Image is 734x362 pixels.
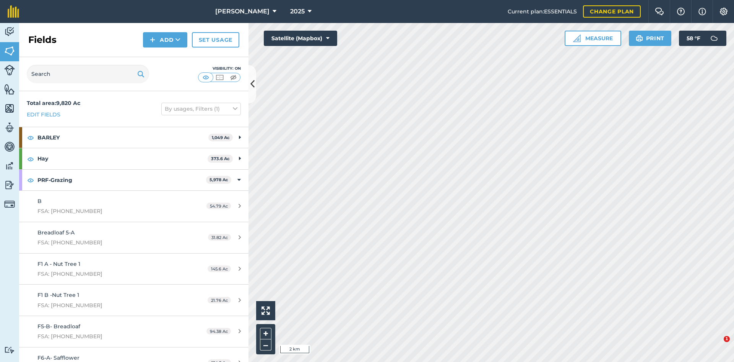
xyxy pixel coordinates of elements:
img: svg+xml;base64,PHN2ZyB4bWxucz0iaHR0cDovL3d3dy53My5vcmcvMjAwMC9zdmciIHdpZHRoPSIxOCIgaGVpZ2h0PSIyNC... [27,175,34,185]
span: F5-B- Breadloaf [37,323,80,330]
span: 54.79 Ac [206,203,231,209]
span: F6-A- Safflower [37,354,80,361]
img: svg+xml;base64,PHN2ZyB4bWxucz0iaHR0cDovL3d3dy53My5vcmcvMjAwMC9zdmciIHdpZHRoPSI1NiIgaGVpZ2h0PSI2MC... [4,84,15,95]
img: svg+xml;base64,PD94bWwgdmVyc2lvbj0iMS4wIiBlbmNvZGluZz0idXRmLTgiPz4KPCEtLSBHZW5lcmF0b3I6IEFkb2JlIE... [4,160,15,172]
span: 31.82 Ac [208,234,231,241]
button: – [260,339,271,351]
button: Satellite (Mapbox) [264,31,337,46]
button: Add [143,32,187,48]
a: Edit fields [27,110,60,119]
button: 58 °F [679,31,726,46]
a: F1 B -Nut Tree 1FSA: [PHONE_NUMBER]21.76 Ac [19,285,248,316]
strong: BARLEY [37,127,208,148]
img: A cog icon [719,8,728,15]
img: Ruler icon [573,34,581,42]
span: 94.38 Ac [206,328,231,334]
strong: 5,978 Ac [209,177,228,182]
img: svg+xml;base64,PHN2ZyB4bWxucz0iaHR0cDovL3d3dy53My5vcmcvMjAwMC9zdmciIHdpZHRoPSI1MCIgaGVpZ2h0PSI0MC... [215,74,224,81]
a: Breadloaf 5-AFSA: [PHONE_NUMBER]31.82 Ac [19,222,248,253]
iframe: Intercom live chat [708,336,726,354]
div: Visibility: On [198,66,241,72]
img: svg+xml;base64,PHN2ZyB4bWxucz0iaHR0cDovL3d3dy53My5vcmcvMjAwMC9zdmciIHdpZHRoPSIxOCIgaGVpZ2h0PSIyNC... [27,154,34,164]
span: 58 ° F [687,31,700,46]
a: Set usage [192,32,239,48]
a: F5-B- BreadloafFSA: [PHONE_NUMBER]94.38 Ac [19,316,248,347]
span: [PERSON_NAME] [215,7,270,16]
img: svg+xml;base64,PHN2ZyB4bWxucz0iaHR0cDovL3d3dy53My5vcmcvMjAwMC9zdmciIHdpZHRoPSIxOSIgaGVpZ2h0PSIyNC... [137,69,145,79]
strong: PRF-Grazing [37,170,206,190]
img: svg+xml;base64,PD94bWwgdmVyc2lvbj0iMS4wIiBlbmNvZGluZz0idXRmLTgiPz4KPCEtLSBHZW5lcmF0b3I6IEFkb2JlIE... [4,346,15,354]
span: 145.6 Ac [208,265,231,272]
button: Print [629,31,672,46]
a: F1 A - Nut Tree 1FSA: [PHONE_NUMBER]145.6 Ac [19,254,248,285]
span: F1 A - Nut Tree 1 [37,260,80,267]
strong: Hay [37,148,208,169]
a: Change plan [583,5,641,18]
img: Two speech bubbles overlapping with the left bubble in the forefront [655,8,664,15]
span: FSA: [PHONE_NUMBER] [37,332,181,341]
img: svg+xml;base64,PHN2ZyB4bWxucz0iaHR0cDovL3d3dy53My5vcmcvMjAwMC9zdmciIHdpZHRoPSI1MCIgaGVpZ2h0PSI0MC... [229,74,238,81]
img: A question mark icon [676,8,685,15]
a: BFSA: [PHONE_NUMBER]54.79 Ac [19,191,248,222]
img: svg+xml;base64,PD94bWwgdmVyc2lvbj0iMS4wIiBlbmNvZGluZz0idXRmLTgiPz4KPCEtLSBHZW5lcmF0b3I6IEFkb2JlIE... [706,31,722,46]
div: PRF-Grazing5,978 Ac [19,170,248,190]
img: svg+xml;base64,PD94bWwgdmVyc2lvbj0iMS4wIiBlbmNvZGluZz0idXRmLTgiPz4KPCEtLSBHZW5lcmF0b3I6IEFkb2JlIE... [4,122,15,133]
button: By usages, Filters (1) [161,103,241,115]
img: svg+xml;base64,PHN2ZyB4bWxucz0iaHR0cDovL3d3dy53My5vcmcvMjAwMC9zdmciIHdpZHRoPSIxNCIgaGVpZ2h0PSIyNC... [150,35,155,44]
span: FSA: [PHONE_NUMBER] [37,207,181,215]
span: Breadloaf 5-A [37,229,75,236]
img: svg+xml;base64,PD94bWwgdmVyc2lvbj0iMS4wIiBlbmNvZGluZz0idXRmLTgiPz4KPCEtLSBHZW5lcmF0b3I6IEFkb2JlIE... [4,26,15,38]
span: 1 [724,336,730,342]
strong: 373.6 Ac [211,156,230,161]
input: Search [27,65,149,83]
img: svg+xml;base64,PHN2ZyB4bWxucz0iaHR0cDovL3d3dy53My5vcmcvMjAwMC9zdmciIHdpZHRoPSI1MCIgaGVpZ2h0PSI0MC... [201,74,211,81]
img: svg+xml;base64,PD94bWwgdmVyc2lvbj0iMS4wIiBlbmNvZGluZz0idXRmLTgiPz4KPCEtLSBHZW5lcmF0b3I6IEFkb2JlIE... [4,141,15,152]
div: Hay373.6 Ac [19,148,248,169]
button: Measure [565,31,621,46]
img: svg+xml;base64,PHN2ZyB4bWxucz0iaHR0cDovL3d3dy53My5vcmcvMjAwMC9zdmciIHdpZHRoPSIxNyIgaGVpZ2h0PSIxNy... [698,7,706,16]
img: svg+xml;base64,PHN2ZyB4bWxucz0iaHR0cDovL3d3dy53My5vcmcvMjAwMC9zdmciIHdpZHRoPSI1NiIgaGVpZ2h0PSI2MC... [4,103,15,114]
img: Four arrows, one pointing top left, one top right, one bottom right and the last bottom left [261,306,270,315]
span: FSA: [PHONE_NUMBER] [37,270,181,278]
img: svg+xml;base64,PHN2ZyB4bWxucz0iaHR0cDovL3d3dy53My5vcmcvMjAwMC9zdmciIHdpZHRoPSIxOCIgaGVpZ2h0PSIyNC... [27,133,34,142]
span: F1 B -Nut Tree 1 [37,292,79,298]
img: fieldmargin Logo [8,5,19,18]
h2: Fields [28,34,57,46]
span: B [37,198,42,205]
button: + [260,328,271,339]
img: svg+xml;base64,PD94bWwgdmVyc2lvbj0iMS4wIiBlbmNvZGluZz0idXRmLTgiPz4KPCEtLSBHZW5lcmF0b3I6IEFkb2JlIE... [4,65,15,75]
div: BARLEY1,049 Ac [19,127,248,148]
span: 2025 [290,7,305,16]
strong: 1,049 Ac [212,135,230,140]
img: svg+xml;base64,PHN2ZyB4bWxucz0iaHR0cDovL3d3dy53My5vcmcvMjAwMC9zdmciIHdpZHRoPSI1NiIgaGVpZ2h0PSI2MC... [4,45,15,57]
img: svg+xml;base64,PHN2ZyB4bWxucz0iaHR0cDovL3d3dy53My5vcmcvMjAwMC9zdmciIHdpZHRoPSIxOSIgaGVpZ2h0PSIyNC... [636,34,643,43]
img: svg+xml;base64,PD94bWwgdmVyc2lvbj0iMS4wIiBlbmNvZGluZz0idXRmLTgiPz4KPCEtLSBHZW5lcmF0b3I6IEFkb2JlIE... [4,179,15,191]
strong: Total area : 9,820 Ac [27,100,80,106]
img: svg+xml;base64,PD94bWwgdmVyc2lvbj0iMS4wIiBlbmNvZGluZz0idXRmLTgiPz4KPCEtLSBHZW5lcmF0b3I6IEFkb2JlIE... [4,199,15,210]
span: FSA: [PHONE_NUMBER] [37,238,181,247]
span: 21.76 Ac [208,297,231,303]
span: Current plan : ESSENTIALS [508,7,577,16]
span: FSA: [PHONE_NUMBER] [37,301,181,310]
